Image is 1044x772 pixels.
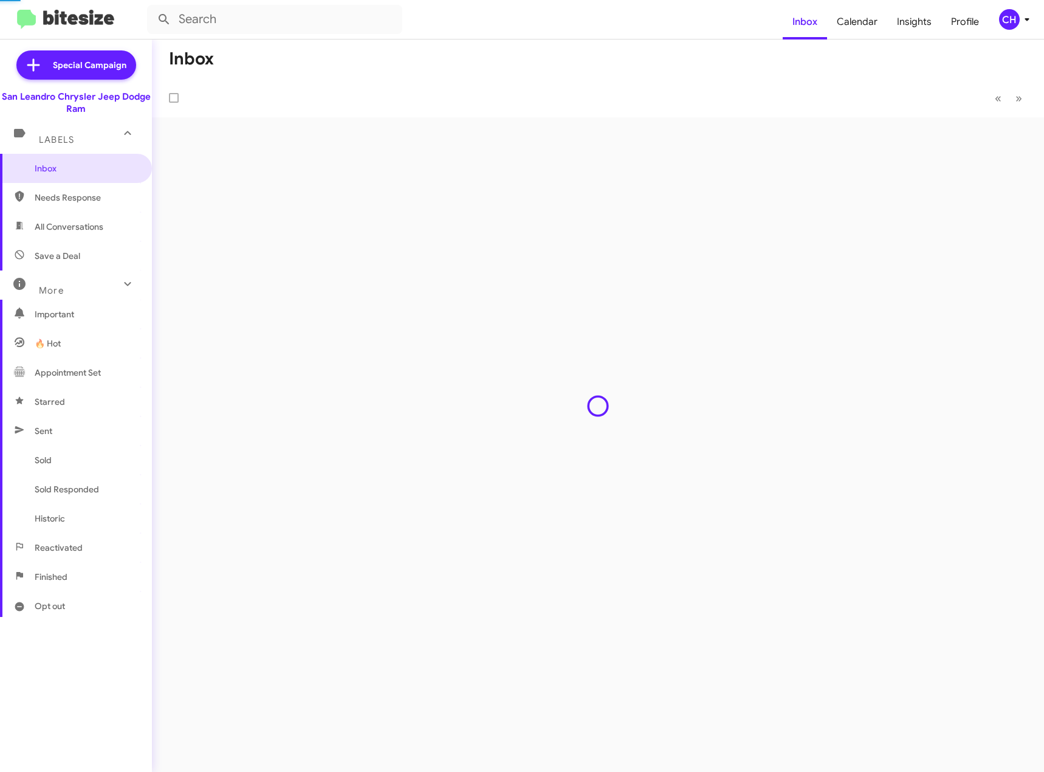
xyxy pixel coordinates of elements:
[35,512,65,525] span: Historic
[987,86,1009,111] button: Previous
[35,162,138,174] span: Inbox
[35,308,138,320] span: Important
[35,191,138,204] span: Needs Response
[35,250,80,262] span: Save a Deal
[35,337,61,350] span: 🔥 Hot
[16,50,136,80] a: Special Campaign
[53,59,126,71] span: Special Campaign
[39,285,64,296] span: More
[941,4,989,40] a: Profile
[35,483,99,495] span: Sold Responded
[999,9,1020,30] div: CH
[35,454,52,466] span: Sold
[35,367,101,379] span: Appointment Set
[989,9,1031,30] button: CH
[827,4,887,40] a: Calendar
[887,4,941,40] a: Insights
[35,221,103,233] span: All Conversations
[988,86,1029,111] nav: Page navigation example
[1008,86,1029,111] button: Next
[39,134,74,145] span: Labels
[783,4,827,40] a: Inbox
[1015,91,1022,106] span: »
[35,396,65,408] span: Starred
[147,5,402,34] input: Search
[35,425,52,437] span: Sent
[35,571,67,583] span: Finished
[35,542,83,554] span: Reactivated
[169,49,214,69] h1: Inbox
[35,600,65,612] span: Opt out
[995,91,1001,106] span: «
